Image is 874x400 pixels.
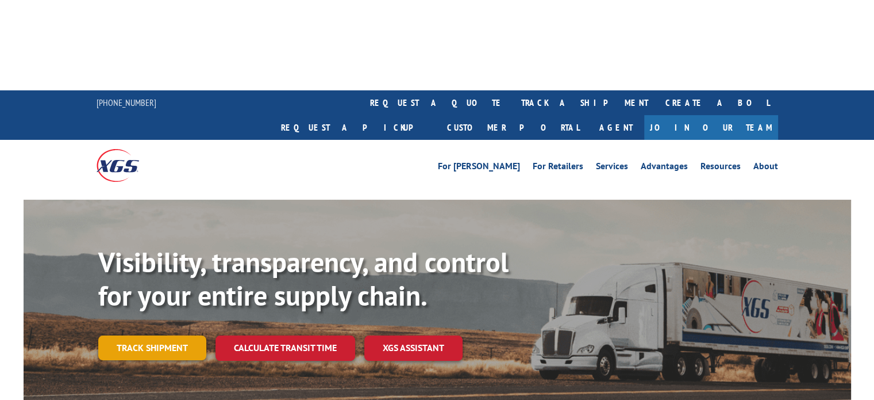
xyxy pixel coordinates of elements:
[596,162,628,174] a: Services
[644,115,778,140] a: Join Our Team
[700,162,741,174] a: Resources
[215,336,355,360] a: Calculate transit time
[438,162,520,174] a: For [PERSON_NAME]
[533,162,583,174] a: For Retailers
[97,97,156,108] a: [PHONE_NUMBER]
[98,244,509,313] b: Visibility, transparency, and control for your entire supply chain.
[513,90,657,115] a: track a shipment
[753,162,778,174] a: About
[657,90,778,115] a: Create a BOL
[98,336,206,360] a: Track shipment
[272,115,438,140] a: Request a pickup
[641,162,688,174] a: Advantages
[361,90,513,115] a: request a quote
[588,115,644,140] a: Agent
[438,115,588,140] a: Customer Portal
[364,336,463,360] a: XGS ASSISTANT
